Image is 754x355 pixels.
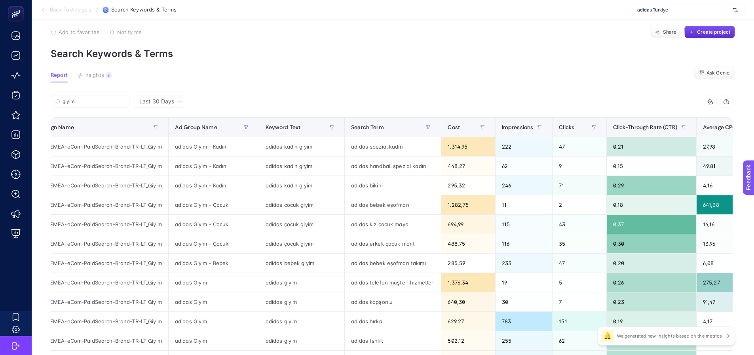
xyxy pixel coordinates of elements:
[259,292,345,311] div: adidas giyim
[71,58,99,65] a: Contact us
[607,254,696,273] div: 0,20
[24,273,168,292] div: adidas-EMEA-eCom-PaidSearch-Brand-TR-LT_Giyim
[259,195,345,214] div: adidas çocuk giyim
[169,273,259,292] div: adidas Giyim
[35,132,97,140] span: I don't like something
[703,124,737,130] span: Average CPC
[607,137,696,156] div: 0,21
[607,234,696,253] div: 0,30
[496,331,553,350] div: 255
[553,254,606,273] div: 47
[24,215,168,234] div: adidas-EMEA-eCom-PaidSearch-Brand-TR-LT_Giyim
[35,113,82,120] span: I like something
[607,312,696,331] div: 0,19
[496,292,553,311] div: 30
[345,292,441,311] div: adidas kapşonlu
[43,58,71,65] span: Need help?
[96,6,98,13] span: /
[607,157,696,176] div: 0,15
[351,124,384,130] span: Search Term
[106,72,112,78] div: 3
[24,254,168,273] div: adidas-EMEA-eCom-PaidSearch-Brand-TR-LT_Giyim
[607,292,696,311] div: 0,23
[496,312,553,331] div: 783
[117,29,142,35] span: Notify me
[259,157,345,176] div: adidas kadın giyim
[345,312,441,331] div: adidas hırka
[63,99,125,105] input: Search
[345,331,441,350] div: adidas tshirt
[25,92,118,98] span: What kind of feedback do you have?
[607,195,696,214] div: 0,18
[496,195,553,214] div: 11
[175,124,217,130] span: Ad Group Name
[169,157,259,176] div: adidas Giyim - Kadın
[169,176,259,195] div: adidas Giyim - Kadın
[553,137,606,156] div: 47
[169,331,259,350] div: adidas Giyim
[441,312,495,331] div: 629,27
[5,2,30,9] span: Feedback
[345,157,441,176] div: adidas handball spezial kadın
[59,29,99,35] span: Add to favorites
[24,157,168,176] div: adidas-EMEA-eCom-PaidSearch-Brand-TR-LT_Giyim
[607,176,696,195] div: 0,29
[259,331,345,350] div: adidas giyim
[559,124,574,130] span: Clicks
[496,137,553,156] div: 222
[553,157,606,176] div: 9
[553,234,606,253] div: 35
[441,273,495,292] div: 1.376,34
[441,157,495,176] div: 448,27
[697,29,730,35] span: Create project
[441,195,495,214] div: 1.282,75
[693,67,735,79] button: Ask Genie
[169,195,259,214] div: adidas Giyim - Çocuk
[448,124,460,130] span: Cost
[139,97,174,105] span: Last 30 Days
[24,195,168,214] div: adidas-EMEA-eCom-PaidSearch-Brand-TR-LT_Giyim
[553,292,606,311] div: 7
[637,7,730,13] span: adidas Turkiye
[24,292,168,311] div: adidas-EMEA-eCom-PaidSearch-Brand-TR-LT_Giyim
[496,157,553,176] div: 62
[441,234,495,253] div: 488,75
[345,254,441,273] div: adidas bebek eşofman takımı
[24,234,168,253] div: adidas-EMEA-eCom-PaidSearch-Brand-TR-LT_Giyim
[259,137,345,156] div: adidas kadın giyim
[169,254,259,273] div: adidas Giyim - Bebek
[24,312,168,331] div: adidas-EMEA-eCom-PaidSearch-Brand-TR-LT_Giyim
[496,273,553,292] div: 19
[553,176,606,195] div: 71
[169,137,259,156] div: adidas Giyim - Kadın
[84,72,104,78] span: Insights
[684,26,735,38] button: Create project
[24,331,168,350] div: adidas-EMEA-eCom-PaidSearch-Brand-TR-LT_Giyim
[553,215,606,234] div: 43
[553,312,606,331] div: 151
[24,137,168,156] div: adidas-EMEA-eCom-PaidSearch-Brand-TR-LT_Giyim
[553,273,606,292] div: 5
[441,254,495,273] div: 285,59
[496,254,553,273] div: 233
[50,7,91,13] span: Back To Analysis
[345,195,441,214] div: adidas bebek eşofman
[441,137,495,156] div: 1.314,95
[259,176,345,195] div: adidas kadın giyim
[733,6,738,14] img: svg%3e
[345,176,441,195] div: adidas bikini
[24,176,168,195] div: adidas-EMEA-eCom-PaidSearch-Brand-TR-LT_Giyim
[111,7,177,13] span: Search Keywords & Terms
[345,234,441,253] div: adidas erkek çocuk mont
[36,47,107,55] span: Tell us what you think
[345,137,441,156] div: adidas spezial kadın
[650,26,681,38] button: Share
[345,273,441,292] div: adidas telefon müşteri hizmetleri
[607,273,696,292] div: 0,26
[553,195,606,214] div: 2
[613,124,677,130] span: Click-Through Rate (CTR)
[169,234,259,253] div: adidas Giyim - Çocuk
[51,72,68,78] span: Report
[259,312,345,331] div: adidas giyim
[496,215,553,234] div: 115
